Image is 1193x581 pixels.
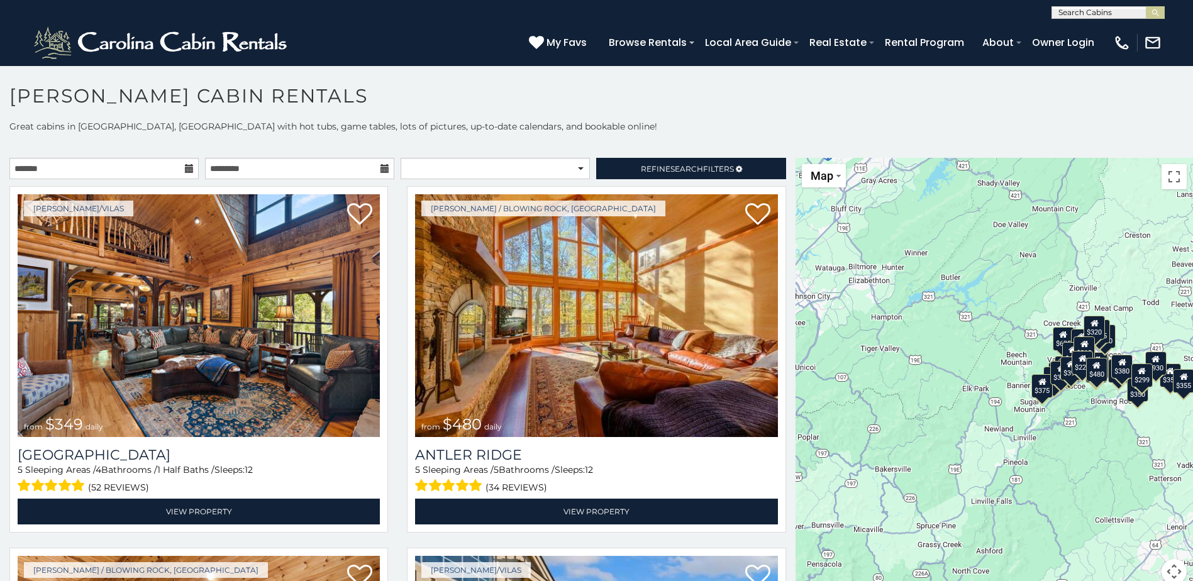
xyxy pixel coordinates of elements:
[421,201,665,216] a: [PERSON_NAME] / Blowing Rock, [GEOGRAPHIC_DATA]
[24,201,133,216] a: [PERSON_NAME]/Vilas
[1085,358,1107,382] div: $480
[1072,351,1093,375] div: $225
[585,464,593,475] span: 12
[415,463,777,495] div: Sleeping Areas / Bathrooms / Sleeps:
[879,31,970,53] a: Rental Program
[24,422,43,431] span: from
[486,479,547,495] span: (34 reviews)
[415,194,777,437] a: Antler Ridge from $480 daily
[18,446,380,463] a: [GEOGRAPHIC_DATA]
[24,562,268,578] a: [PERSON_NAME] / Blowing Rock, [GEOGRAPHIC_DATA]
[415,446,777,463] a: Antler Ridge
[803,31,873,53] a: Real Estate
[18,464,23,475] span: 5
[86,422,103,431] span: daily
[1144,34,1162,52] img: mail-regular-white.png
[415,499,777,524] a: View Property
[1060,357,1082,380] div: $395
[421,562,531,578] a: [PERSON_NAME]/Vilas
[976,31,1020,53] a: About
[1160,363,1181,387] div: $355
[1127,378,1148,402] div: $350
[547,35,587,50] span: My Favs
[415,464,420,475] span: 5
[1031,374,1053,398] div: $375
[1053,327,1074,351] div: $635
[1131,363,1152,387] div: $299
[1074,336,1095,360] div: $210
[421,422,440,431] span: from
[96,464,101,475] span: 4
[745,202,770,228] a: Add to favorites
[1162,164,1187,189] button: Toggle fullscreen view
[802,164,846,187] button: Change map style
[1026,31,1101,53] a: Owner Login
[1108,359,1129,383] div: $695
[1145,351,1167,375] div: $930
[18,446,380,463] h3: Diamond Creek Lodge
[1062,342,1084,366] div: $410
[602,31,693,53] a: Browse Rentals
[18,194,380,437] a: Diamond Creek Lodge from $349 daily
[494,464,499,475] span: 5
[18,463,380,495] div: Sleeping Areas / Bathrooms / Sleeps:
[811,169,833,182] span: Map
[1086,352,1107,376] div: $395
[88,479,149,495] span: (52 reviews)
[18,194,380,437] img: Diamond Creek Lodge
[415,194,777,437] img: Antler Ridge
[18,499,380,524] a: View Property
[1071,329,1092,353] div: $565
[443,415,482,433] span: $480
[641,164,734,174] span: Refine Filters
[529,35,590,51] a: My Favs
[670,164,703,174] span: Search
[484,422,502,431] span: daily
[245,464,253,475] span: 12
[157,464,214,475] span: 1 Half Baths /
[347,202,372,228] a: Add to favorites
[1084,316,1105,340] div: $320
[31,24,292,62] img: White-1-2.png
[1111,355,1133,379] div: $380
[1050,361,1072,385] div: $325
[1113,34,1131,52] img: phone-regular-white.png
[699,31,797,53] a: Local Area Guide
[596,158,785,179] a: RefineSearchFilters
[45,415,83,433] span: $349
